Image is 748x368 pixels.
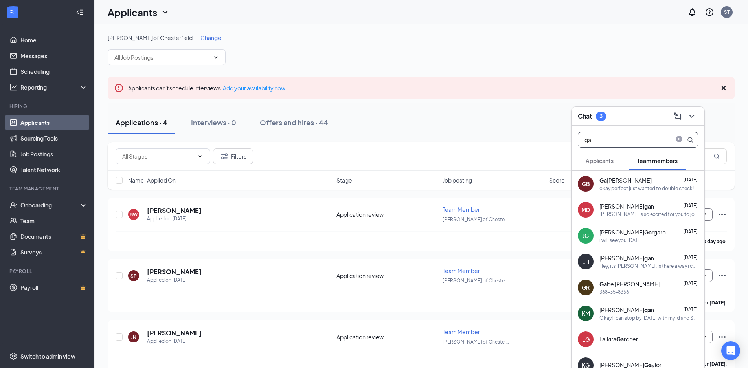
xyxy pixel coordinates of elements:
div: Reporting [20,83,88,91]
a: Talent Network [20,162,88,178]
svg: WorkstreamLogo [9,8,17,16]
div: ST [724,9,730,15]
span: [DATE] [683,254,698,260]
button: Filter Filters [213,148,253,164]
div: Applied on [DATE] [147,337,202,345]
a: Add your availability now [223,84,285,92]
a: Home [20,32,88,48]
span: Change [200,34,221,41]
div: Applied on [DATE] [147,276,202,284]
span: [DATE] [683,203,698,209]
b: [DATE] [709,361,726,367]
div: Switch to admin view [20,352,75,360]
span: [DATE] [683,306,698,312]
div: LG [582,335,590,343]
div: i will see you [DATE] [599,237,642,244]
div: [PERSON_NAME] rgaro [599,228,666,236]
span: [DATE] [683,229,698,234]
div: Interviews · 0 [191,117,236,127]
svg: Collapse [76,8,84,16]
span: Team Member [443,206,480,213]
h5: [PERSON_NAME] [147,267,202,276]
b: ga [644,306,651,313]
span: Job posting [443,176,472,184]
svg: Ellipses [717,332,727,342]
div: GR [582,284,590,291]
span: Applicants can't schedule interviews. [128,84,285,92]
svg: ChevronDown [160,7,170,17]
svg: MagnifyingGlass [713,153,720,159]
a: PayrollCrown [20,280,88,295]
div: EH [582,258,589,265]
div: okay perfect just wanted to double check! [599,185,694,192]
div: 3 [599,113,603,119]
svg: Ellipses [717,210,727,219]
span: [DATE] [683,177,698,183]
svg: UserCheck [9,201,17,209]
div: [PERSON_NAME] n [599,306,654,314]
b: ga [644,254,651,262]
a: Scheduling [20,64,88,79]
div: MD [581,206,590,214]
h3: Chat [578,112,592,121]
div: Onboarding [20,201,81,209]
svg: Filter [220,152,229,161]
div: 368-35-8356 [599,289,629,295]
div: KM [582,309,590,317]
span: Stage [336,176,352,184]
div: Hiring [9,103,86,110]
a: DocumentsCrown [20,229,88,244]
span: Score [549,176,565,184]
b: ga [644,203,651,210]
span: [DATE] [683,280,698,286]
span: [PERSON_NAME] of Chesterfield [108,34,193,41]
svg: Cross [719,83,728,93]
span: Team Member [443,267,480,274]
div: La’kira rdner [599,335,638,343]
button: ComposeMessage [671,110,684,123]
a: Messages [20,48,88,64]
b: Ga [616,335,624,342]
div: JN [131,334,136,341]
svg: ComposeMessage [673,112,682,121]
svg: QuestionInfo [705,7,714,17]
input: All Job Postings [114,53,210,62]
div: BW [130,211,138,218]
svg: Settings [9,352,17,360]
svg: MagnifyingGlass [687,137,693,143]
div: Application review [336,272,438,280]
a: Sourcing Tools [20,130,88,146]
div: [PERSON_NAME] n [599,202,654,210]
div: Application review [336,211,438,218]
h5: [PERSON_NAME] [147,329,202,337]
div: Hey, its [PERSON_NAME]. Is there a way i could do direct deposit? [599,263,698,269]
span: Name · Applied On [128,176,176,184]
div: [PERSON_NAME] [599,176,652,184]
div: SP [130,273,137,279]
div: Application review [336,333,438,341]
svg: ChevronDown [687,112,697,121]
span: Team members [637,157,678,164]
span: Applicants [586,157,614,164]
span: Team Member [443,328,480,335]
div: Open Intercom Messenger [721,341,740,360]
div: Applied on [DATE] [147,215,202,223]
a: SurveysCrown [20,244,88,260]
svg: Ellipses [717,271,727,280]
a: Applicants [20,115,88,130]
span: close-circle [674,136,684,142]
div: Applications · 4 [116,117,167,127]
span: close-circle [674,136,684,144]
div: Offers and hires · 44 [260,117,328,127]
svg: Error [114,83,123,93]
span: [PERSON_NAME] of Cheste ... [443,216,509,222]
svg: ChevronDown [197,153,203,159]
div: Team Management [9,185,86,192]
input: All Stages [122,152,194,161]
input: Search team member [578,132,671,147]
div: Payroll [9,268,86,275]
div: be [PERSON_NAME] [599,280,660,288]
div: [PERSON_NAME] is so excited for you to join our team! Do you know anyone else who might be intere... [599,211,698,218]
div: JG [583,232,589,240]
h1: Applicants [108,5,157,19]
